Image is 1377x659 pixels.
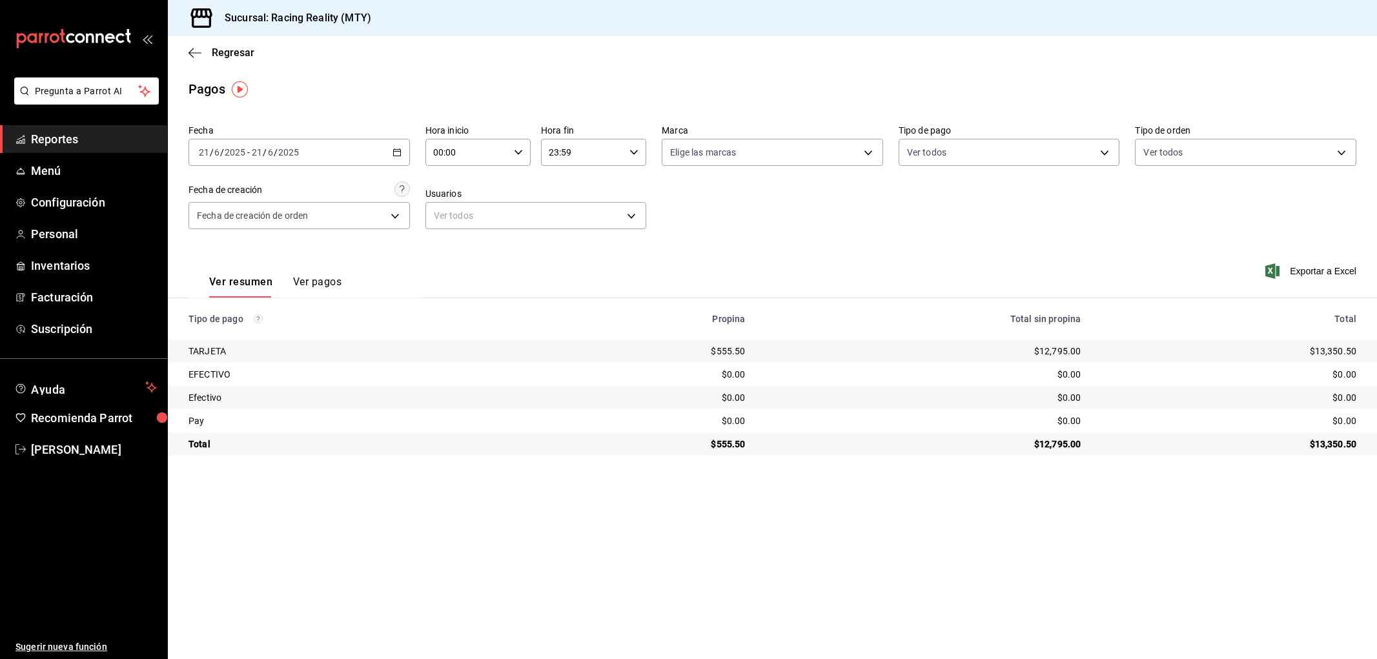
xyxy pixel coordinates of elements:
[31,320,157,338] span: Suscripción
[564,414,745,427] div: $0.00
[263,147,267,157] span: /
[564,391,745,404] div: $0.00
[224,147,246,157] input: ----
[274,147,278,157] span: /
[189,368,544,381] div: EFECTIVO
[278,147,300,157] input: ----
[209,276,272,298] button: Ver resumen
[214,147,220,157] input: --
[564,438,745,451] div: $555.50
[189,183,262,197] div: Fecha de creación
[189,79,225,99] div: Pagos
[254,314,263,323] svg: Los pagos realizados con Pay y otras terminales son montos brutos.
[1101,345,1356,358] div: $13,350.50
[31,441,157,458] span: [PERSON_NAME]
[766,438,1081,451] div: $12,795.00
[1101,391,1356,404] div: $0.00
[907,146,946,159] span: Ver todos
[1101,314,1356,324] div: Total
[31,289,157,306] span: Facturación
[1101,368,1356,381] div: $0.00
[142,34,152,44] button: open_drawer_menu
[425,202,647,229] div: Ver todos
[31,225,157,243] span: Personal
[197,209,308,222] span: Fecha de creación de orden
[247,147,250,157] span: -
[31,162,157,179] span: Menú
[1101,414,1356,427] div: $0.00
[670,146,736,159] span: Elige las marcas
[1268,263,1356,279] button: Exportar a Excel
[766,368,1081,381] div: $0.00
[189,46,254,59] button: Regresar
[425,189,647,198] label: Usuarios
[209,276,342,298] div: navigation tabs
[189,391,544,404] div: Efectivo
[425,126,531,135] label: Hora inicio
[189,314,544,324] div: Tipo de pago
[189,438,544,451] div: Total
[210,147,214,157] span: /
[35,85,139,98] span: Pregunta a Parrot AI
[564,368,745,381] div: $0.00
[189,126,410,135] label: Fecha
[31,257,157,274] span: Inventarios
[31,409,157,427] span: Recomienda Parrot
[899,126,1120,135] label: Tipo de pago
[564,345,745,358] div: $555.50
[220,147,224,157] span: /
[31,194,157,211] span: Configuración
[31,130,157,148] span: Reportes
[1143,146,1183,159] span: Ver todos
[214,10,371,26] h3: Sucursal: Racing Reality (MTY)
[541,126,646,135] label: Hora fin
[766,414,1081,427] div: $0.00
[9,94,159,107] a: Pregunta a Parrot AI
[766,345,1081,358] div: $12,795.00
[1135,126,1356,135] label: Tipo de orden
[198,147,210,157] input: --
[189,345,544,358] div: TARJETA
[212,46,254,59] span: Regresar
[14,77,159,105] button: Pregunta a Parrot AI
[564,314,745,324] div: Propina
[662,126,883,135] label: Marca
[31,380,140,395] span: Ayuda
[766,314,1081,324] div: Total sin propina
[232,81,248,97] img: Tooltip marker
[189,414,544,427] div: Pay
[15,640,157,654] span: Sugerir nueva función
[766,391,1081,404] div: $0.00
[251,147,263,157] input: --
[1101,438,1356,451] div: $13,350.50
[293,276,342,298] button: Ver pagos
[267,147,274,157] input: --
